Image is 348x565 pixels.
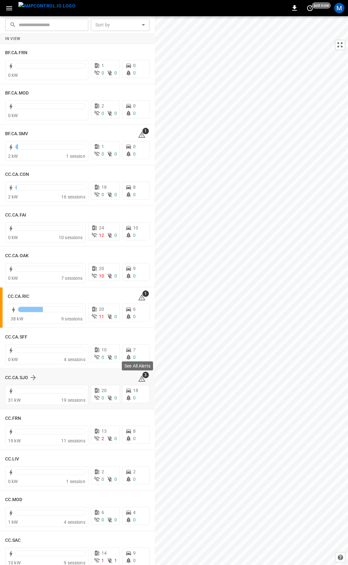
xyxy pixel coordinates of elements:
[133,477,136,482] span: 0
[101,192,104,197] span: 0
[8,276,18,281] span: 0 kW
[61,194,85,199] span: 16 sessions
[8,438,21,443] span: 19 kW
[101,70,104,76] span: 0
[99,307,104,312] span: 20
[114,273,117,278] span: 0
[114,314,117,319] span: 0
[334,3,344,13] div: profile-icon
[142,372,149,378] span: 3
[101,111,104,116] span: 0
[8,293,29,300] h6: CC.CA.RIC
[114,111,117,116] span: 0
[114,395,117,400] span: 0
[64,357,85,362] span: 4 sessions
[8,194,18,199] span: 2 kW
[142,290,149,297] span: 1
[133,192,136,197] span: 0
[61,398,85,403] span: 19 sessions
[133,225,138,230] span: 10
[101,388,107,393] span: 20
[114,233,117,238] span: 0
[114,517,117,522] span: 0
[99,266,104,271] span: 20
[133,388,138,393] span: 18
[101,510,104,515] span: 6
[64,520,85,525] span: 4 sessions
[61,316,83,321] span: 9 sessions
[5,456,19,463] h6: CC.LIV
[101,63,104,68] span: 1
[114,477,117,482] span: 0
[305,3,315,13] button: set refresh interval
[155,16,348,565] canvas: Map
[133,395,136,400] span: 0
[8,235,18,240] span: 0 kW
[8,398,21,403] span: 31 kW
[5,374,28,381] h6: CC.CA.SJO
[133,436,136,441] span: 0
[59,235,83,240] span: 10 sessions
[101,144,104,149] span: 1
[133,103,136,108] span: 0
[133,151,136,156] span: 0
[101,517,104,522] span: 0
[114,436,117,441] span: 0
[133,355,136,360] span: 0
[133,144,136,149] span: 0
[101,103,104,108] span: 2
[133,266,136,271] span: 9
[133,273,136,278] span: 0
[8,113,18,118] span: 0 kW
[133,429,136,434] span: 8
[5,171,29,178] h6: CC.CA.CON
[133,558,136,563] span: 0
[133,233,136,238] span: 0
[114,151,117,156] span: 0
[5,130,28,137] h6: BF.CA.SMV
[312,2,331,9] span: just now
[8,154,18,159] span: 2 kW
[66,479,85,484] span: 1 session
[5,415,21,422] h6: CC.FRN
[142,128,149,134] span: 1
[18,2,75,10] img: ampcontrol.io logo
[5,212,26,219] h6: CC.CA.FAI
[101,436,104,441] span: 2
[101,550,107,556] span: 14
[133,314,136,319] span: 0
[5,334,27,341] h6: CC.CA.SFF
[8,357,18,362] span: 0 kW
[101,185,107,190] span: 18
[11,316,23,321] span: 38 kW
[5,49,27,56] h6: BF.CA.FRN
[61,276,83,281] span: 7 sessions
[8,520,18,525] span: 1 kW
[114,70,117,76] span: 0
[101,429,107,434] span: 13
[133,111,136,116] span: 0
[133,347,136,352] span: 7
[133,307,136,312] span: 6
[66,154,85,159] span: 1 session
[101,355,104,360] span: 0
[99,273,104,278] span: 10
[99,314,104,319] span: 11
[99,225,104,230] span: 24
[114,192,117,197] span: 0
[133,185,136,190] span: 8
[133,469,136,474] span: 2
[8,73,18,78] span: 0 kW
[8,479,18,484] span: 0 kW
[133,550,136,556] span: 9
[133,70,136,76] span: 0
[101,347,107,352] span: 10
[124,363,150,369] p: See All Alerts
[5,537,21,544] h6: CC.SAC
[5,252,29,259] h6: CC.CA.OAK
[101,395,104,400] span: 0
[101,558,104,563] span: 1
[101,477,104,482] span: 0
[114,558,117,563] span: 1
[5,90,29,97] h6: BF.CA.MOD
